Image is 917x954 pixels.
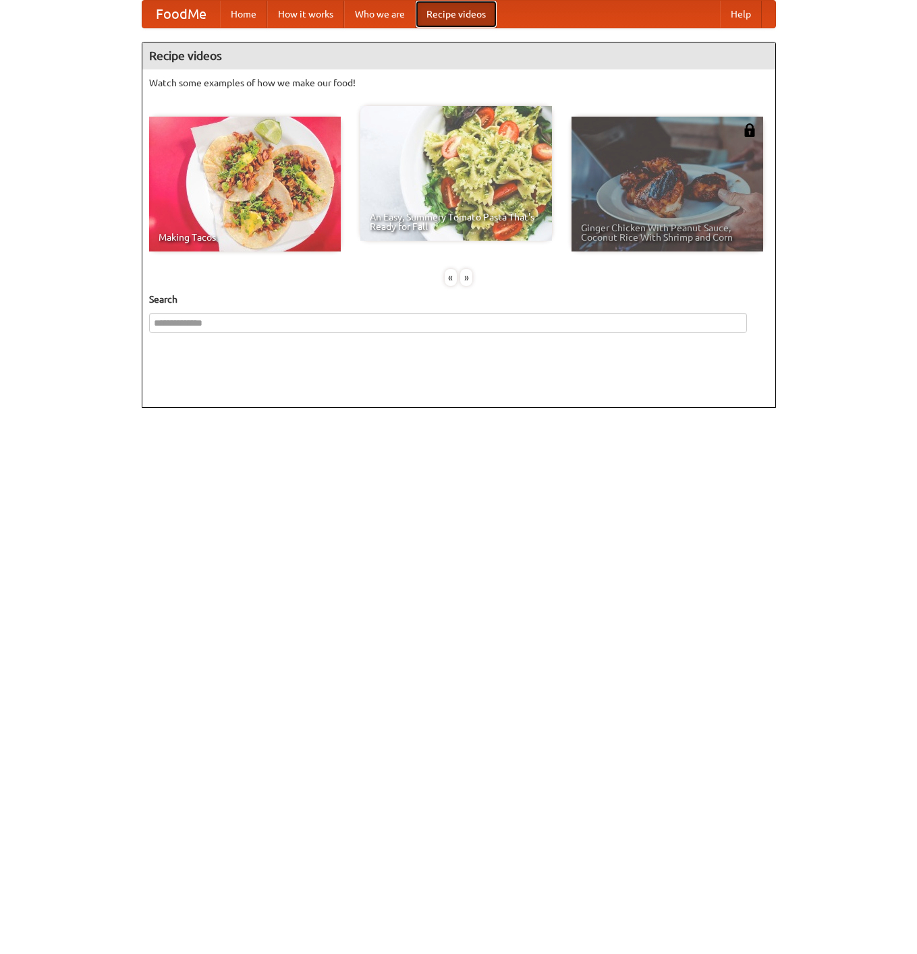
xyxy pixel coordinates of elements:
div: » [460,269,472,286]
a: Making Tacos [149,117,341,251]
a: How it works [267,1,344,28]
a: An Easy, Summery Tomato Pasta That's Ready for Fall [360,106,552,241]
img: 483408.png [743,123,756,137]
a: Recipe videos [416,1,497,28]
div: « [445,269,457,286]
span: An Easy, Summery Tomato Pasta That's Ready for Fall [370,212,543,231]
a: Who we are [344,1,416,28]
p: Watch some examples of how we make our food! [149,76,769,90]
a: Help [720,1,762,28]
h4: Recipe videos [142,42,775,69]
h5: Search [149,293,769,306]
a: Home [220,1,267,28]
a: FoodMe [142,1,220,28]
span: Making Tacos [159,233,331,242]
